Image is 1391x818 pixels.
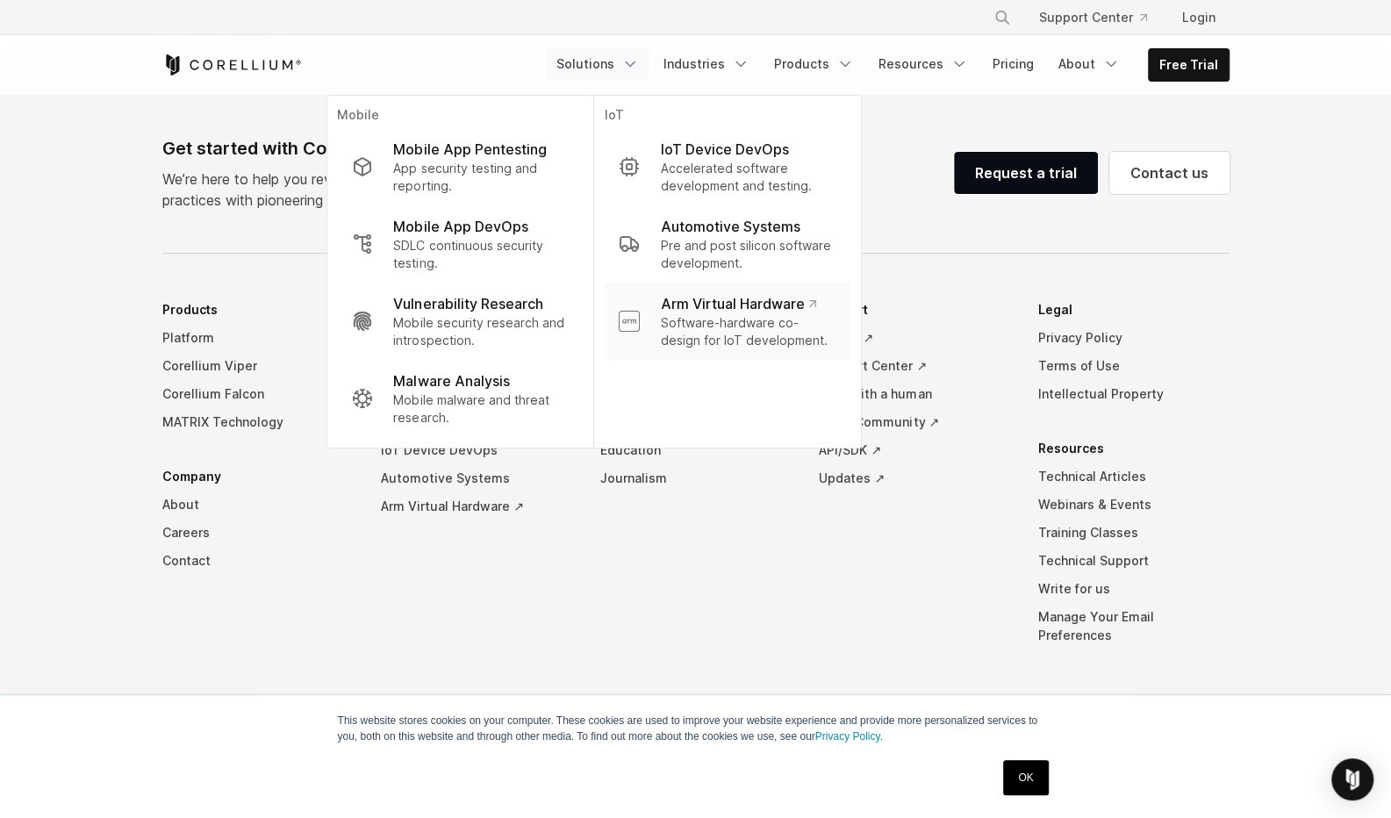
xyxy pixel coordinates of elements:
[393,370,509,391] p: Malware Analysis
[1038,491,1230,519] a: Webinars & Events
[337,106,582,128] p: Mobile
[1038,380,1230,408] a: Intellectual Property
[1038,352,1230,380] a: Terms of Use
[162,296,1230,676] div: Navigation Menu
[1331,758,1373,800] div: Open Intercom Messenger
[393,160,568,195] p: App security testing and reporting.
[546,48,1230,82] div: Navigation Menu
[162,491,354,519] a: About
[381,464,572,492] a: Automotive Systems
[162,380,354,408] a: Corellium Falcon
[1038,463,1230,491] a: Technical Articles
[1048,48,1130,80] a: About
[337,360,582,437] a: Malware Analysis Mobile malware and threat research.
[162,169,612,211] p: We’re here to help you revolutionize your security and development practices with pioneering tech...
[393,237,568,272] p: SDLC continuous security testing.
[1038,575,1230,603] a: Write for us
[660,139,788,160] p: IoT Device DevOps
[381,436,572,464] a: IoT Device DevOps
[815,730,883,743] a: Privacy Policy.
[1038,324,1230,352] a: Privacy Policy
[653,48,760,80] a: Industries
[819,380,1010,408] a: Chat with a human
[162,135,612,161] div: Get started with Corellium
[162,324,354,352] a: Platform
[393,391,568,427] p: Mobile malware and threat research.
[764,48,864,80] a: Products
[819,464,1010,492] a: Updates ↗
[393,216,527,237] p: Mobile App DevOps
[1003,760,1048,795] a: OK
[600,436,792,464] a: Education
[546,48,649,80] a: Solutions
[1038,519,1230,547] a: Training Classes
[954,152,1098,194] a: Request a trial
[660,293,815,314] p: Arm Virtual Hardware
[337,283,582,360] a: Vulnerability Research Mobile security research and introspection.
[660,160,835,195] p: Accelerated software development and testing.
[600,464,792,492] a: Journalism
[162,408,354,436] a: MATRIX Technology
[393,314,568,349] p: Mobile security research and introspection.
[972,2,1230,33] div: Navigation Menu
[1149,49,1229,81] a: Free Trial
[393,293,542,314] p: Vulnerability Research
[604,283,850,360] a: Arm Virtual Hardware Software-hardware co-design for IoT development.
[162,54,302,75] a: Corellium Home
[604,128,850,205] a: IoT Device DevOps Accelerated software development and testing.
[1168,2,1230,33] a: Login
[393,139,546,160] p: Mobile App Pentesting
[868,48,979,80] a: Resources
[162,547,354,575] a: Contact
[337,128,582,205] a: Mobile App Pentesting App security testing and reporting.
[1025,2,1161,33] a: Support Center
[819,408,1010,436] a: Slack Community ↗
[162,352,354,380] a: Corellium Viper
[982,48,1044,80] a: Pricing
[338,713,1054,744] p: This website stores cookies on your computer. These cookies are used to improve your website expe...
[1038,547,1230,575] a: Technical Support
[381,492,572,520] a: Arm Virtual Hardware ↗
[604,106,850,128] p: IoT
[819,352,1010,380] a: Support Center ↗
[819,324,1010,352] a: Status ↗
[660,216,799,237] p: Automotive Systems
[337,205,582,283] a: Mobile App DevOps SDLC continuous security testing.
[1109,152,1230,194] a: Contact us
[986,2,1018,33] button: Search
[604,205,850,283] a: Automotive Systems Pre and post silicon software development.
[162,519,354,547] a: Careers
[1038,603,1230,649] a: Manage Your Email Preferences
[660,314,835,349] p: Software-hardware co-design for IoT development.
[660,237,835,272] p: Pre and post silicon software development.
[819,436,1010,464] a: API/SDK ↗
